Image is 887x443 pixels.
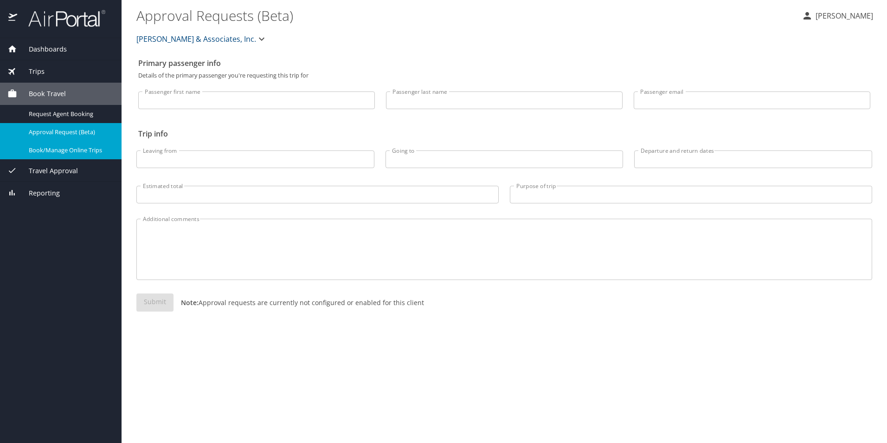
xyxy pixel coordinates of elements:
[138,126,870,141] h2: Trip info
[798,7,877,24] button: [PERSON_NAME]
[181,298,199,307] strong: Note:
[17,44,67,54] span: Dashboards
[17,66,45,77] span: Trips
[17,166,78,176] span: Travel Approval
[136,33,256,46] span: [PERSON_NAME] & Associates, Inc.
[29,110,110,118] span: Request Agent Booking
[17,89,66,99] span: Book Travel
[8,9,18,27] img: icon-airportal.png
[29,146,110,155] span: Book/Manage Online Trips
[138,72,870,78] p: Details of the primary passenger you're requesting this trip for
[18,9,105,27] img: airportal-logo.png
[29,128,110,137] span: Approval Request (Beta)
[133,30,271,48] button: [PERSON_NAME] & Associates, Inc.
[17,188,60,198] span: Reporting
[136,1,794,30] h1: Approval Requests (Beta)
[174,298,424,307] p: Approval requests are currently not configured or enabled for this client
[138,56,870,71] h2: Primary passenger info
[813,10,873,21] p: [PERSON_NAME]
